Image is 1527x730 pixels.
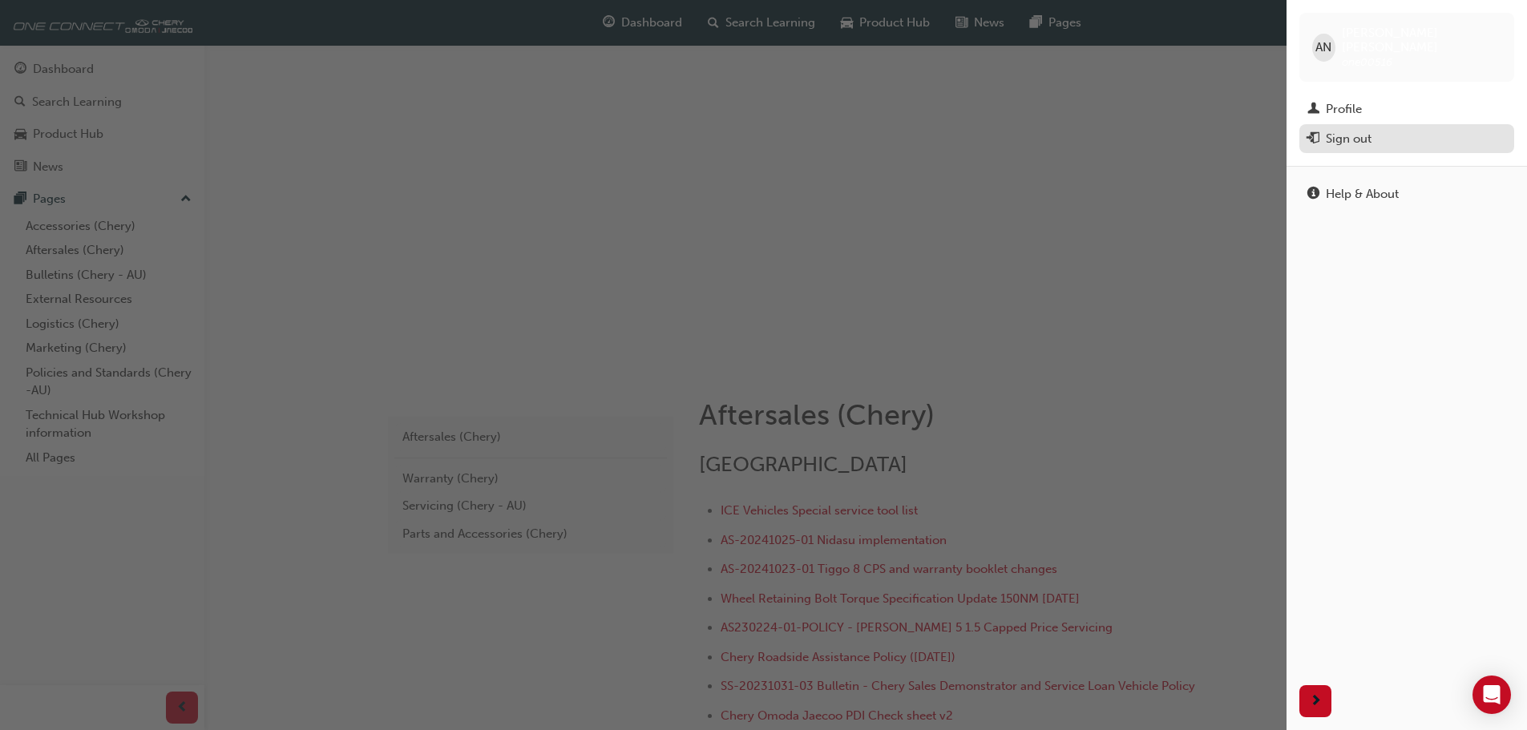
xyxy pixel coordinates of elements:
[1326,185,1399,204] div: Help & About
[1315,38,1331,57] span: AN
[1342,55,1392,69] span: one00516
[1342,26,1501,54] span: [PERSON_NAME] [PERSON_NAME]
[1299,95,1514,124] a: Profile
[1299,124,1514,154] button: Sign out
[1307,132,1319,147] span: exit-icon
[1310,692,1322,712] span: next-icon
[1326,100,1362,119] div: Profile
[1472,676,1511,714] div: Open Intercom Messenger
[1326,130,1371,148] div: Sign out
[1307,103,1319,117] span: man-icon
[1307,188,1319,202] span: info-icon
[1299,179,1514,209] a: Help & About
